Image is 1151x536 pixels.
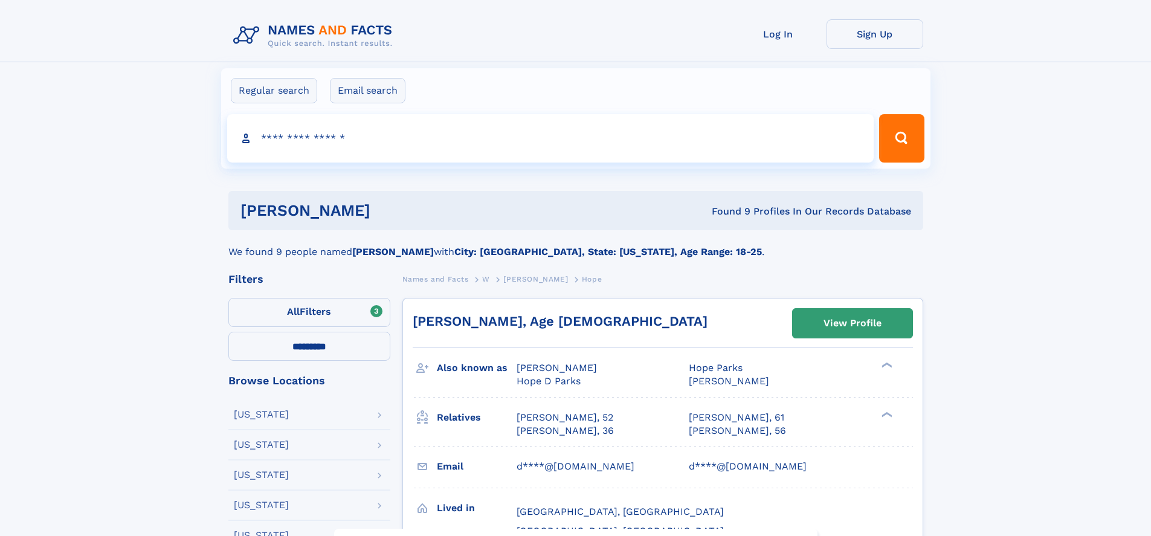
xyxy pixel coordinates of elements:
[541,205,911,218] div: Found 9 Profiles In Our Records Database
[352,246,434,257] b: [PERSON_NAME]
[437,456,517,477] h3: Email
[482,271,490,286] a: W
[793,309,912,338] a: View Profile
[231,78,317,103] label: Regular search
[689,424,786,438] a: [PERSON_NAME], 56
[582,275,602,283] span: Hope
[517,411,613,424] a: [PERSON_NAME], 52
[689,375,769,387] span: [PERSON_NAME]
[517,506,724,517] span: [GEOGRAPHIC_DATA], [GEOGRAPHIC_DATA]
[824,309,882,337] div: View Profile
[228,298,390,327] label: Filters
[437,498,517,518] h3: Lived in
[503,275,568,283] span: [PERSON_NAME]
[730,19,827,49] a: Log In
[437,358,517,378] h3: Also known as
[517,362,597,373] span: [PERSON_NAME]
[454,246,762,257] b: City: [GEOGRAPHIC_DATA], State: [US_STATE], Age Range: 18-25
[228,230,923,259] div: We found 9 people named with .
[234,410,289,419] div: [US_STATE]
[517,375,581,387] span: Hope D Parks
[879,114,924,163] button: Search Button
[517,424,614,438] a: [PERSON_NAME], 36
[402,271,469,286] a: Names and Facts
[482,275,490,283] span: W
[503,271,568,286] a: [PERSON_NAME]
[437,407,517,428] h3: Relatives
[879,410,893,418] div: ❯
[240,203,541,218] h1: [PERSON_NAME]
[234,500,289,510] div: [US_STATE]
[413,314,708,329] a: [PERSON_NAME], Age [DEMOGRAPHIC_DATA]
[227,114,874,163] input: search input
[330,78,405,103] label: Email search
[827,19,923,49] a: Sign Up
[228,375,390,386] div: Browse Locations
[234,440,289,450] div: [US_STATE]
[228,19,402,52] img: Logo Names and Facts
[879,361,893,369] div: ❯
[689,362,743,373] span: Hope Parks
[228,274,390,285] div: Filters
[689,411,784,424] a: [PERSON_NAME], 61
[287,306,300,317] span: All
[234,470,289,480] div: [US_STATE]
